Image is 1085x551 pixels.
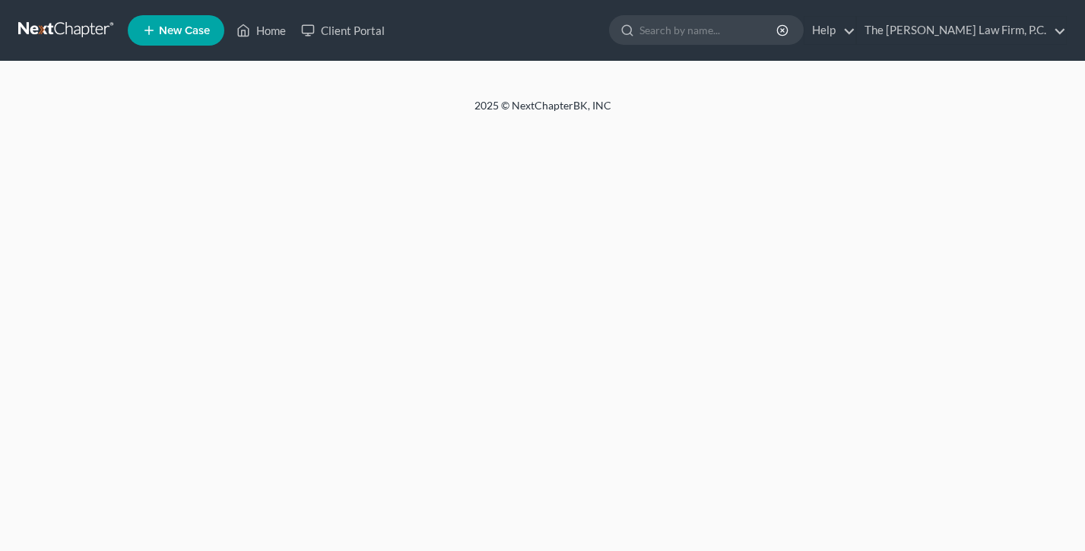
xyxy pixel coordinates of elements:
[293,17,392,44] a: Client Portal
[804,17,855,44] a: Help
[639,16,779,44] input: Search by name...
[109,98,976,125] div: 2025 © NextChapterBK, INC
[229,17,293,44] a: Home
[857,17,1066,44] a: The [PERSON_NAME] Law Firm, P.C.
[159,25,210,36] span: New Case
